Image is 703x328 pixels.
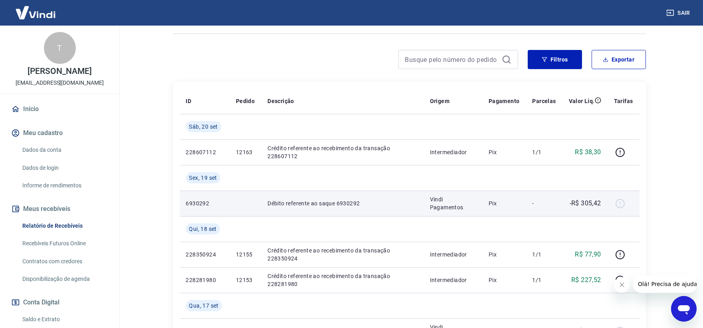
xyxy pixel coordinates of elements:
iframe: Botão para abrir a janela de mensagens [671,296,697,322]
span: Olá! Precisa de ajuda? [5,6,67,12]
p: Crédito referente ao recebimento da transação 228281980 [267,272,417,288]
p: - [532,199,556,207]
p: Pagamento [489,97,520,105]
p: R$ 77,90 [575,250,601,259]
iframe: Mensagem da empresa [633,275,697,293]
p: Crédito referente ao recebimento da transação 228350924 [267,246,417,262]
p: Intermediador [430,276,476,284]
a: Saldo e Extrato [19,311,110,328]
a: Relatório de Recebíveis [19,218,110,234]
p: Pedido [236,97,255,105]
p: Pix [489,250,520,258]
p: 228607112 [186,148,223,156]
p: Pix [489,199,520,207]
p: 1/1 [532,250,556,258]
a: Dados da conta [19,142,110,158]
input: Busque pelo número do pedido [405,54,499,66]
button: Exportar [592,50,646,69]
p: -R$ 305,42 [570,199,601,208]
p: Intermediador [430,148,476,156]
a: Disponibilização de agenda [19,271,110,287]
p: 12155 [236,250,255,258]
p: 6930292 [186,199,223,207]
span: Qua, 17 set [189,302,219,310]
span: Qui, 18 set [189,225,217,233]
p: Tarifas [614,97,633,105]
p: Débito referente ao saque 6930292 [267,199,417,207]
p: [EMAIL_ADDRESS][DOMAIN_NAME] [16,79,104,87]
p: Pix [489,276,520,284]
p: R$ 38,30 [575,147,601,157]
p: 1/1 [532,148,556,156]
p: 228350924 [186,250,223,258]
button: Sair [665,6,693,20]
button: Conta Digital [10,294,110,311]
a: Informe de rendimentos [19,177,110,194]
a: Contratos com credores [19,253,110,270]
button: Filtros [528,50,582,69]
a: Dados de login [19,160,110,176]
button: Meus recebíveis [10,200,110,218]
p: ID [186,97,192,105]
p: R$ 227,52 [571,275,601,285]
p: [PERSON_NAME] [28,67,91,76]
button: Meu cadastro [10,124,110,142]
iframe: Fechar mensagem [614,277,630,293]
a: Início [10,100,110,118]
p: Valor Líq. [569,97,595,105]
p: 12153 [236,276,255,284]
img: Vindi [10,0,61,25]
p: Parcelas [532,97,556,105]
div: T [44,32,76,64]
p: 12163 [236,148,255,156]
p: Vindi Pagamentos [430,195,476,211]
p: Crédito referente ao recebimento da transação 228607112 [267,144,417,160]
p: Intermediador [430,250,476,258]
p: 228281980 [186,276,223,284]
span: Sex, 19 set [189,174,217,182]
span: Sáb, 20 set [189,123,218,131]
p: Origem [430,97,450,105]
p: Descrição [267,97,294,105]
p: Pix [489,148,520,156]
p: 1/1 [532,276,556,284]
a: Recebíveis Futuros Online [19,235,110,252]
